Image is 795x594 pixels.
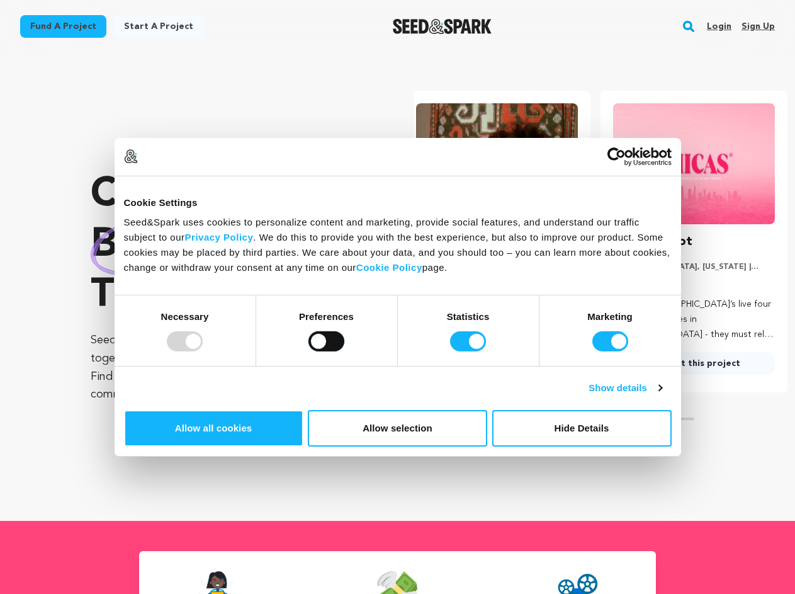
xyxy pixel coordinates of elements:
[447,311,490,322] strong: Statistics
[356,262,422,273] a: Cookie Policy
[416,103,578,224] img: The Dragon Under Our Feet image
[91,170,364,321] p: Crowdfunding that .
[114,15,203,38] a: Start a project
[124,215,672,275] div: Seed&Spark uses cookies to personalize content and marketing, provide social features, and unders...
[492,410,672,447] button: Hide Details
[393,19,492,34] img: Seed&Spark Logo Dark Mode
[393,19,492,34] a: Seed&Spark Homepage
[161,311,209,322] strong: Necessary
[613,277,775,287] p: Comedy, Drama
[587,311,633,322] strong: Marketing
[707,16,731,37] a: Login
[613,352,775,375] a: Support this project
[124,149,138,163] img: logo
[124,410,303,447] button: Allow all cookies
[185,232,254,243] a: Privacy Policy
[91,331,364,404] p: Seed&Spark is where creators and audiences work together to bring incredible new projects to life...
[299,311,354,322] strong: Preferences
[308,410,487,447] button: Allow selection
[20,15,106,38] a: Fund a project
[589,380,662,396] a: Show details
[613,297,775,342] p: Four [DEMOGRAPHIC_DATA]’s live four different lifestyles in [GEOGRAPHIC_DATA] - they must rely on...
[613,103,775,224] img: CHICAS Pilot image
[91,216,206,276] img: hand sketched image
[613,262,775,272] p: [GEOGRAPHIC_DATA], [US_STATE] | Series
[741,16,775,37] a: Sign up
[561,147,672,166] a: Usercentrics Cookiebot - opens in a new window
[124,195,672,210] div: Cookie Settings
